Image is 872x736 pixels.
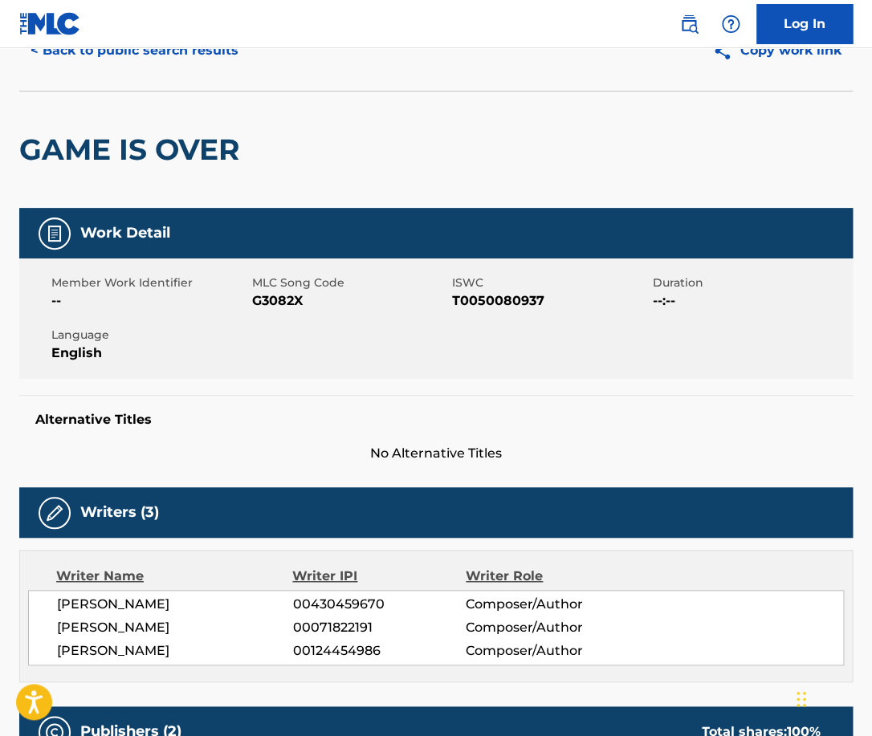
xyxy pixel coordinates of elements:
[653,274,850,291] span: Duration
[19,30,250,71] button: < Back to public search results
[19,444,853,463] span: No Alternative Titles
[797,675,806,723] div: Drag
[19,132,247,168] h2: GAME IS OVER
[19,12,81,35] img: MLC Logo
[57,641,293,661] span: [PERSON_NAME]
[466,618,623,637] span: Composer/Author
[792,659,872,736] iframe: Chat Widget
[51,291,248,311] span: --
[293,641,466,661] span: 00124454986
[252,274,449,291] span: MLC Song Code
[721,14,740,34] img: help
[756,4,853,44] a: Log In
[712,41,740,61] img: Copy work link
[679,14,699,34] img: search
[45,224,64,243] img: Work Detail
[45,503,64,523] img: Writers
[466,567,623,586] div: Writer Role
[57,595,293,614] span: [PERSON_NAME]
[57,618,293,637] span: [PERSON_NAME]
[51,274,248,291] span: Member Work Identifier
[35,412,837,428] h5: Alternative Titles
[653,291,850,311] span: --:--
[80,224,170,242] h5: Work Detail
[452,291,649,311] span: T0050080937
[715,8,747,40] div: Help
[701,30,853,71] button: Copy work link
[673,8,705,40] a: Public Search
[466,595,623,614] span: Composer/Author
[252,291,449,311] span: G3082X
[80,503,159,522] h5: Writers (3)
[51,344,248,363] span: English
[452,274,649,291] span: ISWC
[293,618,466,637] span: 00071822191
[466,641,623,661] span: Composer/Author
[293,595,466,614] span: 00430459670
[292,567,466,586] div: Writer IPI
[51,327,248,344] span: Language
[56,567,292,586] div: Writer Name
